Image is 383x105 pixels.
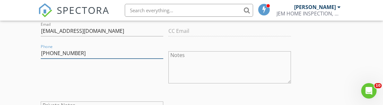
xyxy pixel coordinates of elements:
div: JEM HOME INSPECTION, LLC [277,10,341,17]
img: The Best Home Inspection Software - Spectora [38,3,52,17]
div: [PERSON_NAME] [294,4,336,10]
a: SPECTORA [38,9,109,22]
input: Search everything... [125,4,253,17]
span: 10 [374,83,382,88]
span: SPECTORA [57,3,109,17]
iframe: Intercom live chat [361,83,377,99]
